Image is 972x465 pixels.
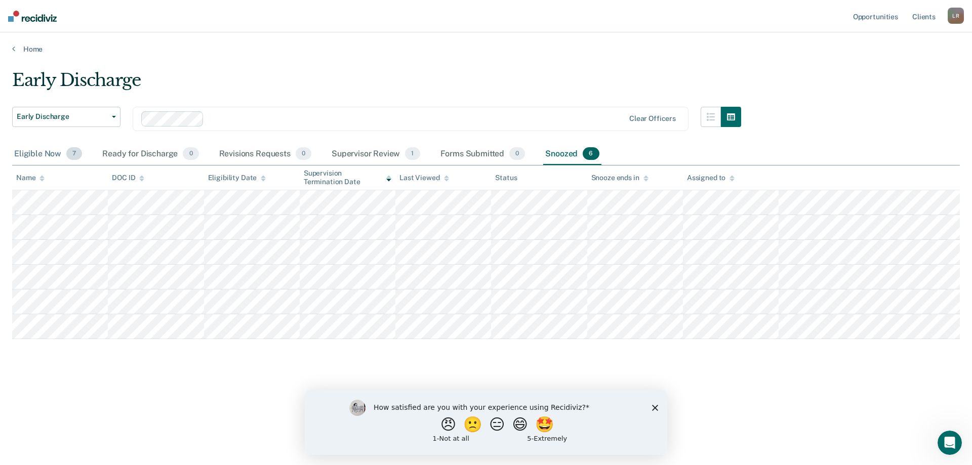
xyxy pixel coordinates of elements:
[583,147,599,160] span: 6
[296,147,311,160] span: 0
[100,143,200,165] div: Ready for Discharge0
[112,174,144,182] div: DOC ID
[217,143,313,165] div: Revisions Requests0
[948,8,964,24] div: L R
[330,143,422,165] div: Supervisor Review1
[17,112,108,121] span: Early Discharge
[66,147,82,160] span: 7
[948,8,964,24] button: LR
[12,45,960,54] a: Home
[12,70,741,99] div: Early Discharge
[12,107,120,127] button: Early Discharge
[687,174,735,182] div: Assigned to
[399,174,449,182] div: Last Viewed
[629,114,676,123] div: Clear officers
[12,143,84,165] div: Eligible Now7
[509,147,525,160] span: 0
[938,431,962,455] iframe: Intercom live chat
[405,147,420,160] span: 1
[495,174,517,182] div: Status
[8,11,57,22] img: Recidiviz
[543,143,601,165] div: Snoozed6
[591,174,649,182] div: Snooze ends in
[183,147,198,160] span: 0
[208,174,266,182] div: Eligibility Date
[304,169,391,186] div: Supervision Termination Date
[438,143,528,165] div: Forms Submitted0
[305,390,667,455] iframe: Survey by Kim from Recidiviz
[16,174,45,182] div: Name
